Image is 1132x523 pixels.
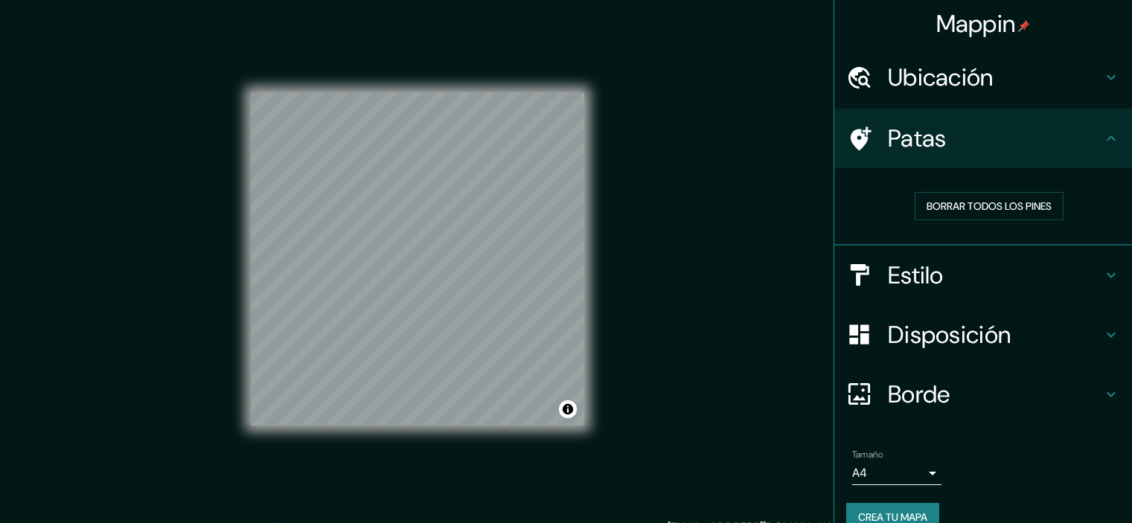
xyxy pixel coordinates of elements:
font: Borde [888,379,950,410]
font: Mappin [936,8,1016,39]
font: A4 [852,465,867,481]
font: Estilo [888,260,944,291]
div: Borde [834,365,1132,424]
button: Activar o desactivar atribución [559,400,577,418]
div: Patas [834,109,1132,168]
div: Disposición [834,305,1132,365]
img: pin-icon.png [1018,20,1030,32]
canvas: Mapa [251,92,584,426]
button: Borrar todos los pines [915,192,1064,220]
div: A4 [852,461,941,485]
div: Ubicación [834,48,1132,107]
font: Tamaño [852,449,883,461]
iframe: Lanzador de widgets de ayuda [1000,465,1116,507]
font: Disposición [888,319,1011,350]
font: Ubicación [888,62,994,93]
div: Estilo [834,246,1132,305]
font: Patas [888,123,947,154]
font: Borrar todos los pines [927,199,1052,213]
